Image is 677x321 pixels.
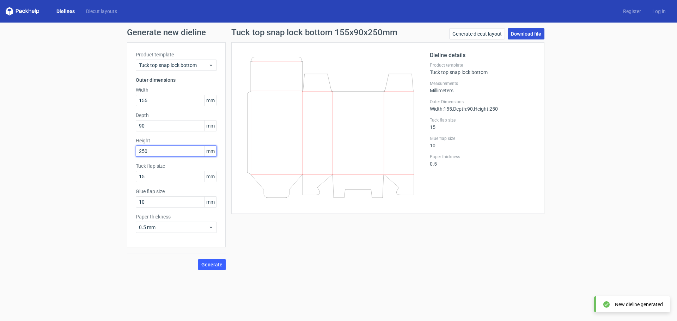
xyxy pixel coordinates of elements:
[430,136,536,141] label: Glue flap size
[136,86,217,93] label: Width
[204,171,216,182] span: mm
[231,28,397,37] h1: Tuck top snap lock bottom 155x90x250mm
[136,51,217,58] label: Product template
[51,8,80,15] a: Dielines
[204,95,216,106] span: mm
[473,106,498,112] span: , Height : 250
[139,224,208,231] span: 0.5 mm
[430,62,536,68] label: Product template
[198,259,226,270] button: Generate
[430,62,536,75] div: Tuck top snap lock bottom
[136,112,217,119] label: Depth
[449,28,505,39] a: Generate diecut layout
[136,137,217,144] label: Height
[127,28,550,37] h1: Generate new dieline
[430,81,536,86] label: Measurements
[430,106,452,112] span: Width : 155
[430,51,536,60] h2: Dieline details
[452,106,473,112] span: , Depth : 90
[139,62,208,69] span: Tuck top snap lock bottom
[204,121,216,131] span: mm
[617,8,647,15] a: Register
[201,262,222,267] span: Generate
[508,28,544,39] a: Download file
[430,154,536,167] div: 0.5
[80,8,123,15] a: Diecut layouts
[136,162,217,169] label: Tuck flap size
[430,99,536,105] label: Outer Dimensions
[430,136,536,148] div: 10
[136,76,217,84] h3: Outer dimensions
[430,117,536,123] label: Tuck flap size
[647,8,671,15] a: Log in
[136,213,217,220] label: Paper thickness
[136,188,217,195] label: Glue flap size
[430,154,536,160] label: Paper thickness
[430,81,536,93] div: Millimeters
[615,301,663,308] div: New dieline generated
[430,117,536,130] div: 15
[204,197,216,207] span: mm
[204,146,216,156] span: mm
